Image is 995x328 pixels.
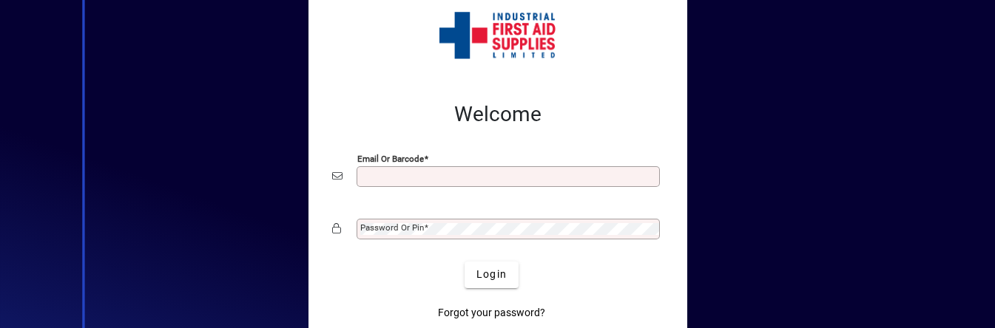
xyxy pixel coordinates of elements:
h2: Welcome [332,102,664,127]
span: Forgot your password? [438,305,545,321]
mat-label: Password or Pin [360,222,424,233]
mat-label: Email or Barcode [357,153,424,163]
span: Login [476,267,507,282]
a: Forgot your password? [432,300,551,327]
button: Login [465,262,519,288]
